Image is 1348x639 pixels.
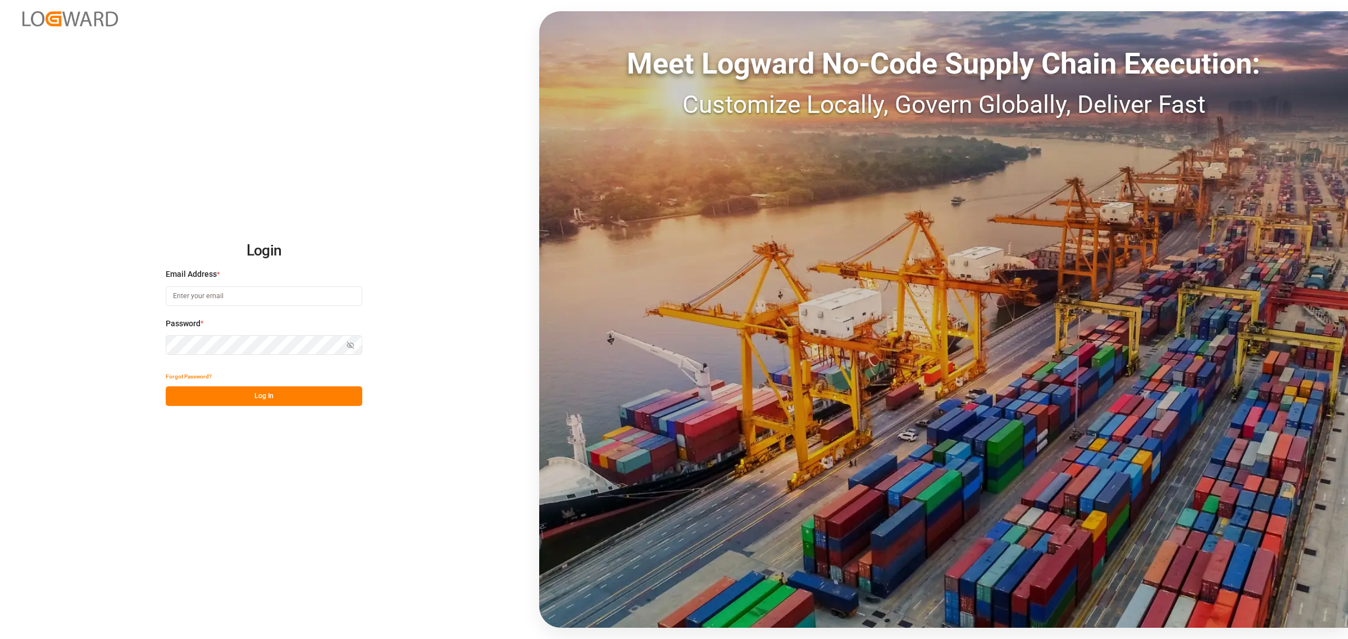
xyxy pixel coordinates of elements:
span: Email Address [166,268,217,280]
span: Password [166,318,201,330]
div: Customize Locally, Govern Globally, Deliver Fast [539,86,1348,123]
div: Meet Logward No-Code Supply Chain Execution: [539,42,1348,86]
h2: Login [166,233,362,269]
button: Forgot Password? [166,367,212,386]
img: Logward_new_orange.png [22,11,118,26]
input: Enter your email [166,286,362,306]
button: Log In [166,386,362,406]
